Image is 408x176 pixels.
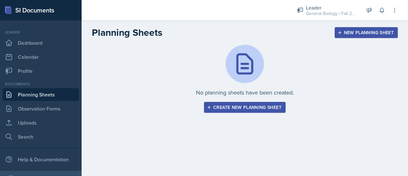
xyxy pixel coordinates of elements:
a: Dashboard [3,36,79,49]
a: Profile [3,65,79,77]
div: Leader [306,4,357,11]
div: Documents [3,81,79,87]
h2: Planning Sheets [92,27,162,38]
div: General Biology / Fall 2025 [306,10,357,17]
a: Calendar [3,50,79,63]
a: Planning Sheets [3,88,79,101]
div: Help & Documentation [3,153,79,166]
p: No planning sheets have been created. [196,88,294,97]
a: Observation Forms [3,102,79,115]
a: Uploads [3,116,79,129]
div: Create new planning sheet [208,105,281,110]
button: New Planning Sheet [335,27,398,38]
div: New Planning Sheet [339,30,394,35]
button: Create new planning sheet [204,102,286,113]
a: Search [3,130,79,143]
div: Leader [3,29,79,35]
